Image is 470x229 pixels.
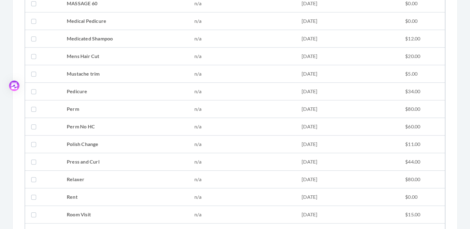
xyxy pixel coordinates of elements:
[61,206,188,223] td: Room Visit
[295,100,399,118] td: [DATE]
[188,12,295,30] td: n/a
[295,188,399,206] td: [DATE]
[61,48,188,65] td: Mens Hair Cut
[188,30,295,48] td: n/a
[295,153,399,171] td: [DATE]
[399,48,445,65] td: $20.00
[295,30,399,48] td: [DATE]
[399,100,445,118] td: $80.00
[61,83,188,100] td: Pedicure
[399,12,445,30] td: $0.00
[188,65,295,83] td: n/a
[399,171,445,188] td: $80.00
[295,171,399,188] td: [DATE]
[399,83,445,100] td: $34.00
[399,118,445,135] td: $60.00
[399,206,445,223] td: $15.00
[188,48,295,65] td: n/a
[295,135,399,153] td: [DATE]
[188,153,295,171] td: n/a
[295,65,399,83] td: [DATE]
[188,100,295,118] td: n/a
[295,206,399,223] td: [DATE]
[61,100,188,118] td: Perm
[399,153,445,171] td: $44.00
[61,12,188,30] td: Medical Pedicure
[295,48,399,65] td: [DATE]
[295,83,399,100] td: [DATE]
[61,188,188,206] td: Rent
[188,118,295,135] td: n/a
[61,153,188,171] td: Press and Curl
[399,30,445,48] td: $12.00
[295,118,399,135] td: [DATE]
[188,135,295,153] td: n/a
[295,12,399,30] td: [DATE]
[188,171,295,188] td: n/a
[399,135,445,153] td: $11.00
[188,188,295,206] td: n/a
[399,188,445,206] td: $0.00
[61,30,188,48] td: Medicated Shampoo
[188,206,295,223] td: n/a
[61,118,188,135] td: Perm No HC
[399,65,445,83] td: $5.00
[61,65,188,83] td: Mustache trim
[61,171,188,188] td: Relaxer
[188,83,295,100] td: n/a
[61,135,188,153] td: Polish Change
